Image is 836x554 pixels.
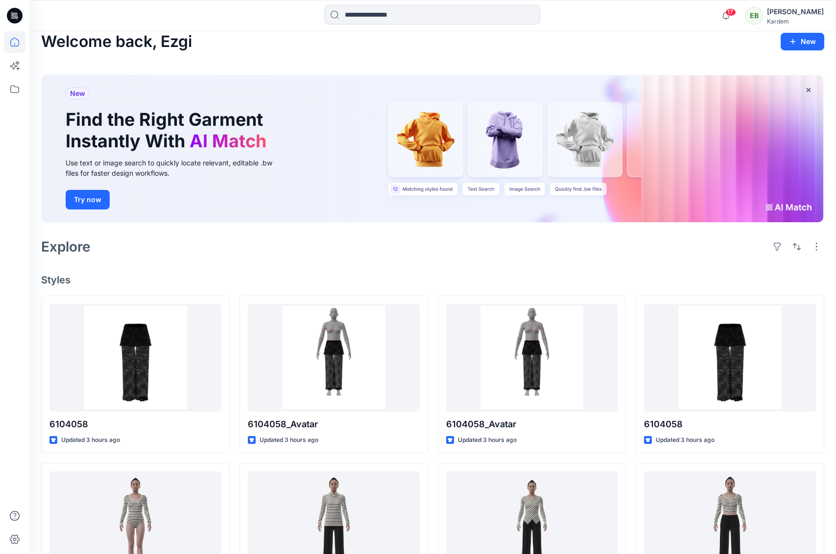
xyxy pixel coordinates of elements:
[41,274,824,286] h4: Styles
[446,417,618,431] p: 6104058_Avatar
[248,417,420,431] p: 6104058_Avatar
[66,190,110,209] button: Try now
[248,304,420,412] a: 6104058_Avatar
[190,130,266,152] span: AI Match
[767,18,824,25] div: Kardem
[458,435,517,445] p: Updated 3 hours ago
[781,33,824,50] button: New
[725,8,736,16] span: 17
[49,417,221,431] p: 6104058
[260,435,318,445] p: Updated 3 hours ago
[446,304,618,412] a: 6104058_Avatar
[644,417,816,431] p: 6104058
[644,304,816,412] a: 6104058
[66,109,271,151] h1: Find the Right Garment Instantly With
[61,435,120,445] p: Updated 3 hours ago
[41,33,192,51] h2: Welcome back, Ezgi
[49,304,221,412] a: 6104058
[70,88,85,99] span: New
[41,239,91,254] h2: Explore
[656,435,715,445] p: Updated 3 hours ago
[745,7,763,24] div: EB
[66,158,286,178] div: Use text or image search to quickly locate relevant, editable .bw files for faster design workflows.
[767,6,824,18] div: [PERSON_NAME]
